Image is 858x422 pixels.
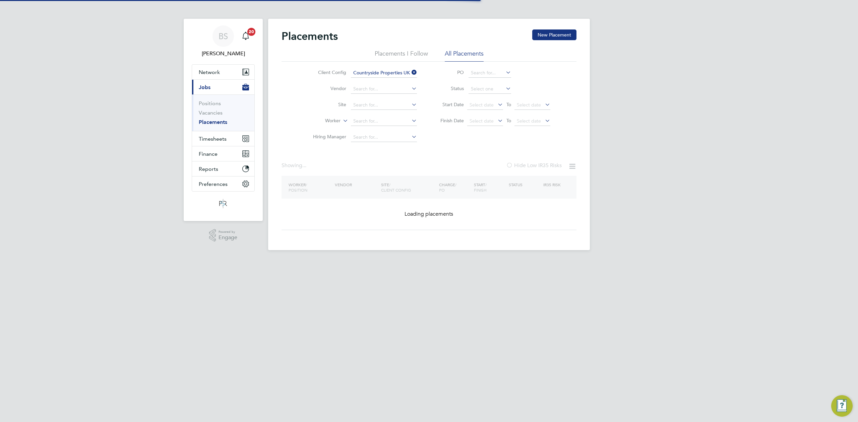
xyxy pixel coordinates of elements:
[199,84,210,90] span: Jobs
[282,29,338,43] h2: Placements
[199,110,223,116] a: Vacancies
[192,65,254,79] button: Network
[199,166,218,172] span: Reports
[247,28,255,36] span: 20
[434,85,464,91] label: Status
[192,131,254,146] button: Timesheets
[192,177,254,191] button: Preferences
[302,118,341,124] label: Worker
[219,235,237,240] span: Engage
[308,101,346,108] label: Site
[199,151,218,157] span: Finance
[469,68,511,78] input: Search for...
[199,181,228,187] span: Preferences
[219,32,228,41] span: BS
[434,101,464,108] label: Start Date
[469,84,511,94] input: Select one
[239,25,252,47] a: 20
[217,198,229,209] img: psrsolutions-logo-retina.png
[351,100,417,110] input: Search for...
[434,69,464,75] label: PO
[199,69,220,75] span: Network
[470,102,494,108] span: Select date
[199,100,221,107] a: Positions
[192,25,255,58] a: BS[PERSON_NAME]
[192,80,254,94] button: Jobs
[351,84,417,94] input: Search for...
[308,85,346,91] label: Vendor
[219,229,237,235] span: Powered by
[308,69,346,75] label: Client Config
[831,395,853,417] button: Engage Resource Center
[282,162,308,169] div: Showing
[445,50,484,62] li: All Placements
[192,198,255,209] a: Go to home page
[192,50,255,58] span: Beth Seddon
[375,50,428,62] li: Placements I Follow
[209,229,238,242] a: Powered byEngage
[192,161,254,176] button: Reports
[192,146,254,161] button: Finance
[192,94,254,131] div: Jobs
[302,162,306,169] span: ...
[199,136,227,142] span: Timesheets
[434,118,464,124] label: Finish Date
[351,133,417,142] input: Search for...
[506,162,562,169] label: Hide Low IR35 Risks
[504,100,513,109] span: To
[470,118,494,124] span: Select date
[517,102,541,108] span: Select date
[351,117,417,126] input: Search for...
[308,134,346,140] label: Hiring Manager
[199,119,227,125] a: Placements
[351,68,417,78] input: Search for...
[504,116,513,125] span: To
[517,118,541,124] span: Select date
[184,19,263,221] nav: Main navigation
[532,29,576,40] button: New Placement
